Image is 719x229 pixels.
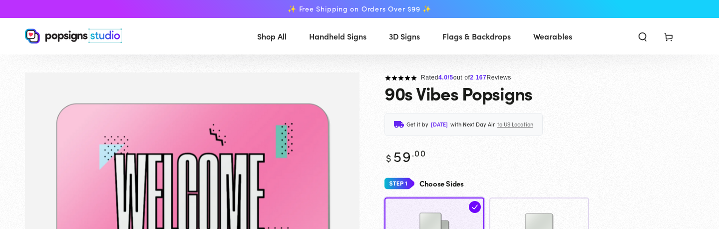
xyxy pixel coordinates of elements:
[309,29,366,43] span: Handheld Signs
[438,74,447,81] span: 4.0
[381,23,427,49] a: 3D Signs
[302,23,374,49] a: Handheld Signs
[419,179,464,188] h4: Choose Sides
[384,174,414,193] img: Step 1
[257,29,287,43] span: Shop All
[469,201,481,213] img: check.svg
[421,74,511,81] span: Rated out of Reviews
[386,150,392,164] span: $
[250,23,294,49] a: Shop All
[406,119,428,129] span: Get it by
[533,29,572,43] span: Wearables
[384,145,426,166] bdi: 59
[442,29,511,43] span: Flags & Backdrops
[497,119,533,129] span: to US Location
[384,83,532,103] h1: 90s Vibes Popsigns
[25,28,122,43] img: Popsigns Studio
[526,23,580,49] a: Wearables
[470,74,486,81] span: 2 167
[431,119,448,129] span: [DATE]
[448,74,453,81] span: /5
[630,25,656,47] summary: Search our site
[435,23,518,49] a: Flags & Backdrops
[412,146,426,159] sup: .00
[288,4,431,13] span: ✨ Free Shipping on Orders Over $99 ✨
[450,119,495,129] span: with Next Day Air
[389,29,420,43] span: 3D Signs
